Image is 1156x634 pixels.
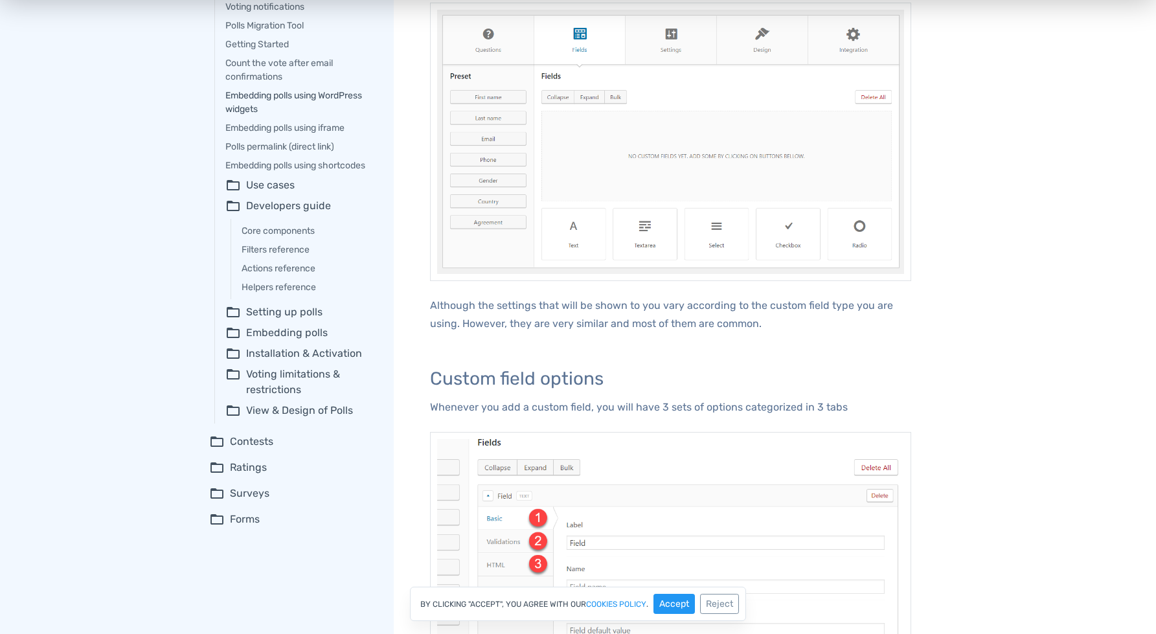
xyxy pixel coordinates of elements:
[209,460,376,475] summary: folder_openRatings
[225,198,376,214] summary: folder_openDevelopers guide
[225,346,241,361] span: folder_open
[225,403,241,418] span: folder_open
[225,304,376,320] summary: folder_openSetting up polls
[225,177,376,193] summary: folder_openUse cases
[225,89,376,116] a: Embedding polls using WordPress widgets
[225,367,376,398] summary: folder_openVoting limitations & restrictions
[225,56,376,84] a: Count the vote after email confirmations
[225,304,241,320] span: folder_open
[430,369,911,389] h3: Custom field options
[410,587,746,621] div: By clicking "Accept", you agree with our .
[209,486,376,501] summary: folder_openSurveys
[209,512,376,527] summary: folder_openForms
[225,159,376,172] a: Embedding polls using shortcodes
[209,460,225,475] span: folder_open
[225,121,376,135] a: Embedding polls using iframe
[225,325,241,341] span: folder_open
[209,434,376,449] summary: folder_openContests
[430,3,911,281] img: Custom fields
[242,243,376,256] a: Filters reference
[225,367,241,398] span: folder_open
[653,594,695,614] button: Accept
[225,325,376,341] summary: folder_openEmbedding polls
[242,280,376,294] a: Helpers reference
[430,398,911,416] p: Whenever you add a custom field, you will have 3 sets of options categorized in 3 tabs
[700,594,739,614] button: Reject
[225,403,376,418] summary: folder_openView & Design of Polls
[209,512,225,527] span: folder_open
[225,140,376,153] a: Polls permalink (direct link)
[242,224,376,238] a: Core components
[242,262,376,275] a: Actions reference
[586,600,646,608] a: cookies policy
[225,198,241,214] span: folder_open
[225,346,376,361] summary: folder_openInstallation & Activation
[225,177,241,193] span: folder_open
[209,434,225,449] span: folder_open
[225,38,376,51] a: Getting Started
[430,297,911,333] p: Although the settings that will be shown to you vary according to the custom field type you are u...
[209,486,225,501] span: folder_open
[225,19,376,32] a: Polls Migration Tool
